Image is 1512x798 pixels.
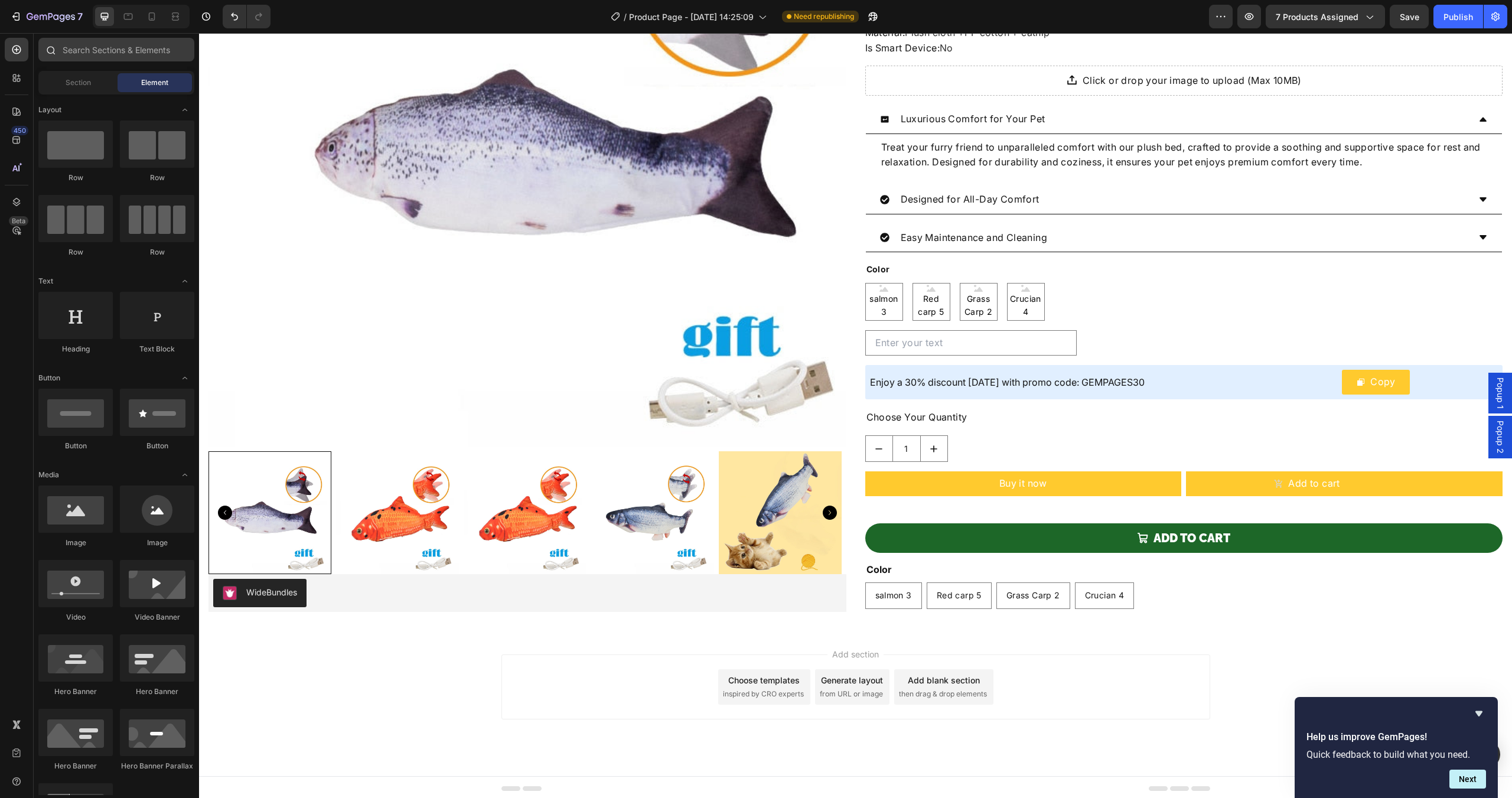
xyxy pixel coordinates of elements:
span: Text [38,276,53,286]
div: Video Banner [120,612,194,623]
div: Help us improve GemPages! [1306,706,1486,789]
div: Video [38,612,113,623]
span: Save [1400,12,1419,22]
button: increment [722,403,748,428]
div: Enjoy a 30% discount [DATE] with promo code: GEMPAGES30 [671,342,1139,356]
button: Copy [1143,337,1211,361]
span: salmon 3 [676,557,713,567]
div: Add to cart [1089,443,1140,458]
span: Element [141,77,168,88]
div: Row [120,247,194,258]
span: Grass Carp 2 [761,259,798,286]
span: Section [66,77,91,88]
legend: Color [666,229,692,244]
div: Click or drop your image to upload (Max 10MB) [884,40,1103,56]
iframe: Design area [199,33,1512,798]
span: Crucian 4 [809,259,845,286]
div: ADD TO CART [954,496,1031,514]
div: Button [120,441,194,451]
div: Choose Your Quantity [666,376,1304,393]
div: Hero Banner [38,761,113,771]
span: inspired by CRO experts [524,656,605,666]
div: Add blank section [709,641,781,653]
div: Image [38,538,113,548]
div: Row [38,172,113,183]
span: from URL or image [621,656,684,666]
span: Button [38,373,60,383]
span: Toggle open [175,100,194,119]
div: Generate layout [622,641,684,653]
span: 7 products assigned [1276,11,1358,23]
button: Save [1390,5,1429,28]
p: Quick feedback to build what you need. [1306,749,1486,760]
div: Treat your furry friend to unparalleled comfort with our plush bed, crafted to provide a soothing... [681,106,1289,138]
div: WideBundles [47,553,98,565]
button: Publish [1433,5,1483,28]
div: Hero Banner [38,686,113,697]
span: Need republishing [794,11,854,22]
div: Copy [1171,341,1197,357]
button: Buy it now [666,438,983,463]
input: Search Sections & Elements [38,38,194,61]
span: Toggle open [175,369,194,387]
div: Undo/Redo [223,5,271,28]
div: Buy it now [800,443,848,458]
button: Carousel Next Arrow [624,473,638,487]
button: ADD TO CART [666,490,1304,520]
div: Hero Banner [120,686,194,697]
input: quantity [693,403,722,428]
button: Add to cart [987,438,1304,463]
span: Toggle open [175,465,194,484]
span: Toggle open [175,272,194,291]
button: 7 [5,5,88,28]
p: 7 [77,9,83,24]
span: Popup 1 [1295,344,1307,376]
div: Designed for All-Day Comfort [700,157,842,176]
div: Row [38,247,113,258]
div: Luxurious Comfort for Your Pet [700,77,848,96]
span: salmon 3 [667,259,703,286]
div: Choose templates [529,641,601,653]
span: Add section [628,615,685,627]
button: Carousel Back Arrow [19,473,33,487]
button: Hide survey [1472,706,1486,721]
span: Media [38,470,59,480]
span: Is Smart Device [666,9,738,21]
div: Hero Banner Parallax [120,761,194,771]
div: Button [38,441,113,451]
div: Publish [1443,11,1473,23]
span: No [741,9,754,21]
p: : [666,9,754,21]
span: Red carp 5 [714,259,751,286]
button: 7 products assigned [1266,5,1385,28]
button: Next question [1449,770,1486,789]
span: then drag & drop elements [700,656,788,666]
div: Easy Maintenance and Cleaning [700,196,850,214]
span: Popup 2 [1295,387,1307,421]
div: Row [120,172,194,183]
img: Wide%20Bundles.png [24,553,38,567]
h2: Help us improve GemPages! [1306,730,1486,744]
div: Heading [38,344,113,354]
span: Layout [38,105,61,115]
div: Image [120,538,194,548]
div: 450 [11,126,28,135]
span: Grass Carp 2 [807,557,861,567]
button: decrement [667,403,693,428]
span: Product Page - [DATE] 14:25:09 [629,11,754,23]
div: Text Block [120,344,194,354]
legend: Color [666,528,693,545]
span: Red carp 5 [738,557,783,567]
button: WideBundles [14,546,107,574]
span: / [624,11,627,23]
input: Enter your text [666,297,878,323]
div: Beta [9,216,28,226]
span: Crucian 4 [886,557,926,567]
